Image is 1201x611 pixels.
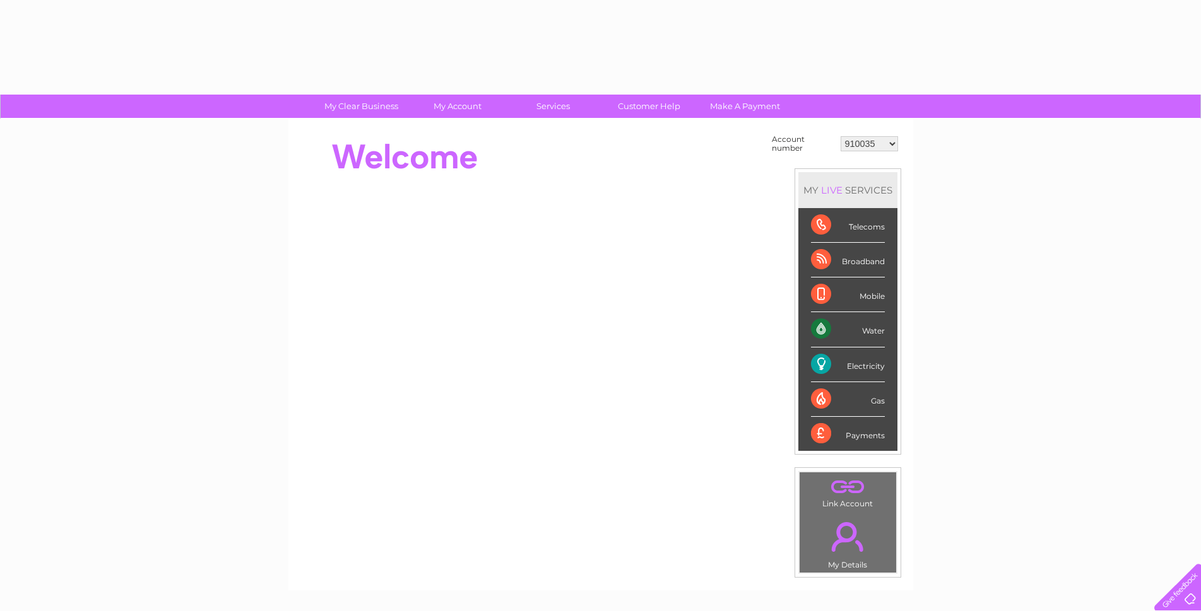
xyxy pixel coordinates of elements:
div: Broadband [811,243,885,277]
div: MY SERVICES [798,172,897,208]
td: Account number [769,132,837,156]
div: Electricity [811,347,885,382]
div: Mobile [811,277,885,312]
div: Telecoms [811,208,885,243]
div: Water [811,312,885,347]
a: Customer Help [597,95,701,118]
a: . [803,475,893,498]
a: My Account [405,95,509,118]
div: Gas [811,382,885,417]
td: Link Account [799,472,897,511]
div: Payments [811,417,885,451]
a: . [803,515,893,559]
td: My Details [799,511,897,573]
a: My Clear Business [309,95,413,118]
a: Make A Payment [693,95,797,118]
a: Services [501,95,605,118]
div: LIVE [819,184,845,196]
